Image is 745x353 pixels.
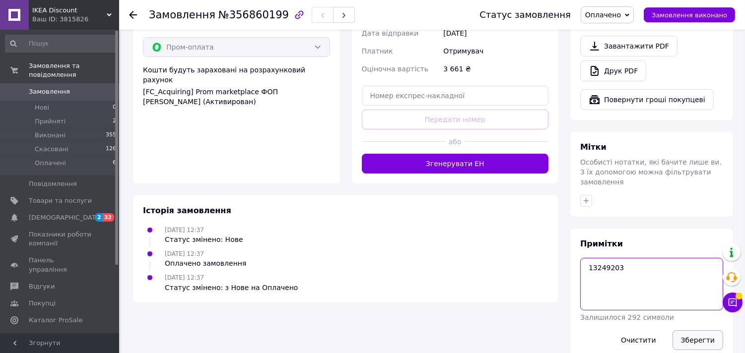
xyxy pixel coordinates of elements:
[29,316,82,325] span: Каталог ProSale
[149,9,215,21] span: Замовлення
[106,131,116,140] span: 355
[143,65,330,107] div: Кошти будуть зараховані на розрахунковий рахунок
[580,239,623,248] span: Примітки
[29,230,92,248] span: Показники роботи компанії
[29,61,119,79] span: Замовлення та повідомлення
[29,179,77,188] span: Повідомлення
[612,330,665,350] button: Очистити
[35,117,66,126] span: Прийняті
[32,15,119,24] div: Ваш ID: 3815826
[95,213,103,222] span: 2
[32,6,107,15] span: IKEA Discount
[585,11,621,19] span: Оплачено
[441,42,550,60] div: Отримувач
[580,313,674,321] span: Залишилося 292 символи
[113,159,116,168] span: 6
[362,154,549,174] button: Згенерувати ЕН
[5,35,117,53] input: Пошук
[113,117,116,126] span: 2
[35,159,66,168] span: Оплачені
[103,213,114,222] span: 32
[580,158,722,186] span: Особисті нотатки, які бачите лише ви. З їх допомогою можна фільтрувати замовлення
[580,142,607,152] span: Мітки
[29,87,70,96] span: Замовлення
[29,299,56,308] span: Покупці
[29,196,92,205] span: Товари та послуги
[29,256,92,274] span: Панель управління
[362,29,419,37] span: Дата відправки
[165,283,298,293] div: Статус змінено: з Нове на Оплачено
[218,9,289,21] span: №356860199
[652,11,727,19] span: Замовлення виконано
[143,206,231,215] span: Історія замовлення
[29,282,55,291] span: Відгуки
[362,65,428,73] span: Оціночна вартість
[580,258,723,310] textarea: 13249203
[446,137,465,147] span: або
[129,10,137,20] div: Повернутися назад
[673,330,723,350] button: Зберегти
[580,36,677,57] a: Завантажити PDF
[580,89,714,110] button: Повернути гроші покупцеві
[35,131,66,140] span: Виконані
[580,60,646,81] a: Друк PDF
[723,293,743,312] button: Чат з покупцем
[35,103,49,112] span: Нові
[35,145,68,154] span: Скасовані
[165,235,243,244] div: Статус змінено: Нове
[165,227,204,234] span: [DATE] 12:37
[106,145,116,154] span: 126
[441,60,550,78] div: 3 661 ₴
[165,250,204,257] span: [DATE] 12:37
[165,274,204,281] span: [DATE] 12:37
[479,10,571,20] div: Статус замовлення
[644,7,735,22] button: Замовлення виконано
[165,258,246,268] div: Оплачено замовлення
[441,24,550,42] div: [DATE]
[143,87,330,107] div: [FC_Acquiring] Prom marketplace ФОП [PERSON_NAME] (Активирован)
[362,47,393,55] span: Платник
[29,213,102,222] span: [DEMOGRAPHIC_DATA]
[362,86,549,106] input: Номер експрес-накладної
[113,103,116,112] span: 0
